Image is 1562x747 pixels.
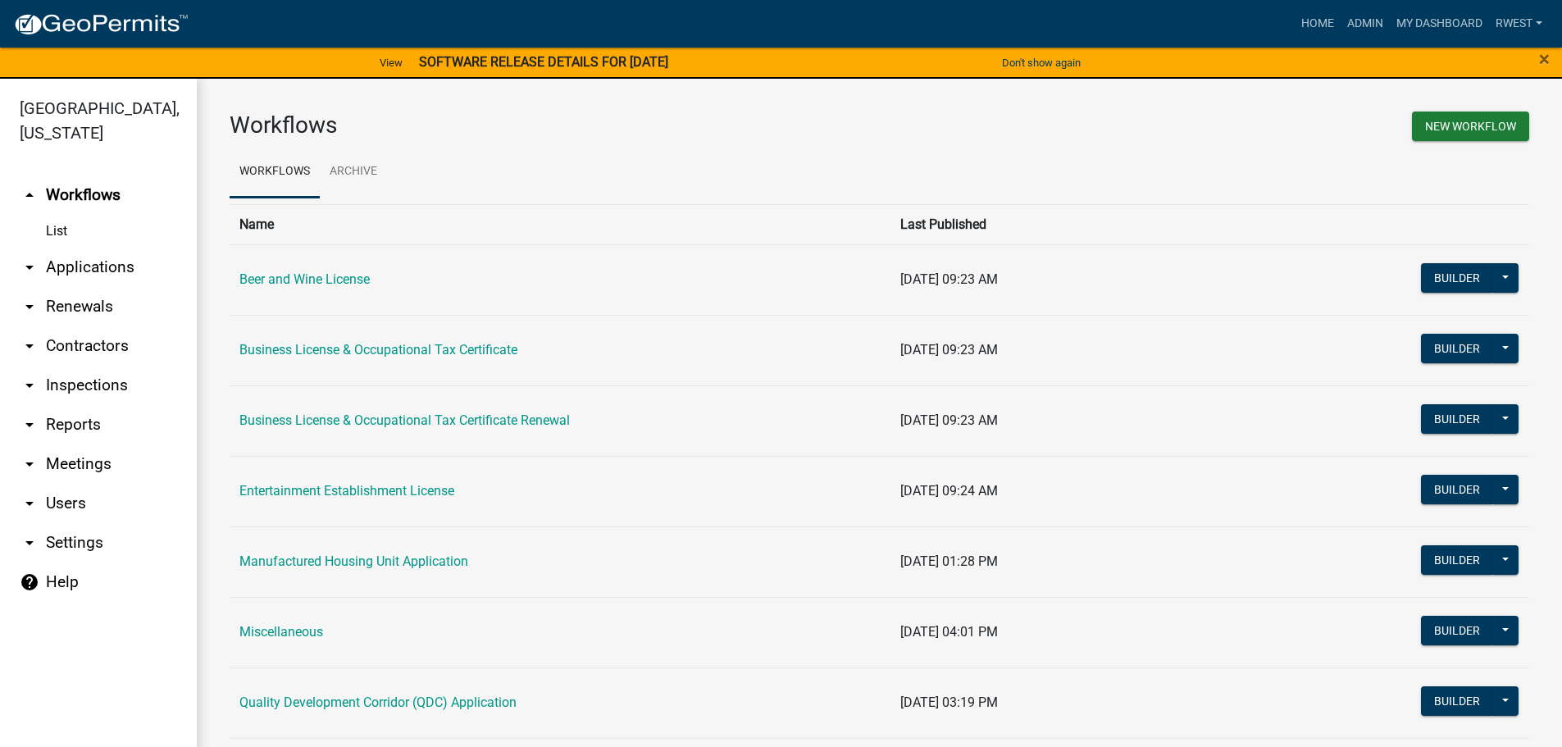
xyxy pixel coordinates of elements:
span: [DATE] 04:01 PM [900,624,998,640]
th: Last Published [890,204,1305,244]
span: [DATE] 09:23 AM [900,412,998,428]
span: [DATE] 01:28 PM [900,553,998,569]
i: arrow_drop_up [20,185,39,205]
span: [DATE] 03:19 PM [900,695,998,710]
i: arrow_drop_down [20,415,39,435]
a: View [373,49,409,76]
span: [DATE] 09:23 AM [900,342,998,358]
strong: SOFTWARE RELEASE DETAILS FOR [DATE] [419,54,668,70]
a: Quality Development Corridor (QDC) Application [239,695,517,710]
a: Entertainment Establishment License [239,483,454,499]
a: Workflows [230,146,320,198]
span: × [1539,48,1550,71]
i: arrow_drop_down [20,297,39,317]
button: Builder [1421,263,1493,293]
i: help [20,572,39,592]
a: Business License & Occupational Tax Certificate [239,342,517,358]
button: Builder [1421,616,1493,645]
button: New Workflow [1412,112,1529,141]
i: arrow_drop_down [20,257,39,277]
span: [DATE] 09:24 AM [900,483,998,499]
button: Close [1539,49,1550,69]
h3: Workflows [230,112,868,139]
button: Builder [1421,686,1493,716]
a: My Dashboard [1390,8,1489,39]
i: arrow_drop_down [20,376,39,395]
button: Don't show again [995,49,1087,76]
button: Builder [1421,334,1493,363]
a: Home [1295,8,1341,39]
button: Builder [1421,475,1493,504]
a: rwest [1489,8,1549,39]
i: arrow_drop_down [20,533,39,553]
a: Miscellaneous [239,624,323,640]
a: Beer and Wine License [239,271,370,287]
i: arrow_drop_down [20,494,39,513]
th: Name [230,204,890,244]
a: Admin [1341,8,1390,39]
a: Manufactured Housing Unit Application [239,553,468,569]
i: arrow_drop_down [20,454,39,474]
button: Builder [1421,545,1493,575]
i: arrow_drop_down [20,336,39,356]
span: [DATE] 09:23 AM [900,271,998,287]
a: Archive [320,146,387,198]
a: Business License & Occupational Tax Certificate Renewal [239,412,570,428]
button: Builder [1421,404,1493,434]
